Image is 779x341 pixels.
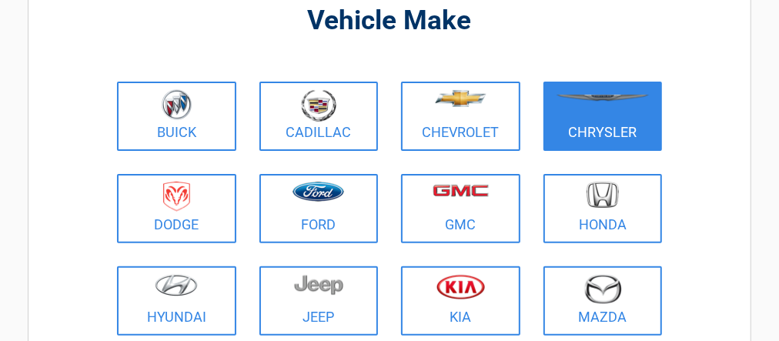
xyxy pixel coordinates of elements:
[294,274,343,296] img: jeep
[587,182,619,209] img: honda
[117,82,236,151] a: Buick
[401,82,520,151] a: Chevrolet
[543,82,663,151] a: Chrysler
[259,174,379,243] a: Ford
[113,3,666,39] h2: Vehicle Make
[401,174,520,243] a: GMC
[117,174,236,243] a: Dodge
[162,89,192,120] img: buick
[435,90,486,107] img: chevrolet
[433,184,489,197] img: gmc
[259,82,379,151] a: Cadillac
[163,182,190,212] img: dodge
[155,274,198,296] img: hyundai
[117,266,236,336] a: Hyundai
[543,266,663,336] a: Mazda
[583,274,622,304] img: mazda
[556,95,650,102] img: chrysler
[301,89,336,122] img: cadillac
[543,174,663,243] a: Honda
[401,266,520,336] a: Kia
[436,274,485,299] img: kia
[259,266,379,336] a: Jeep
[293,182,344,202] img: ford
